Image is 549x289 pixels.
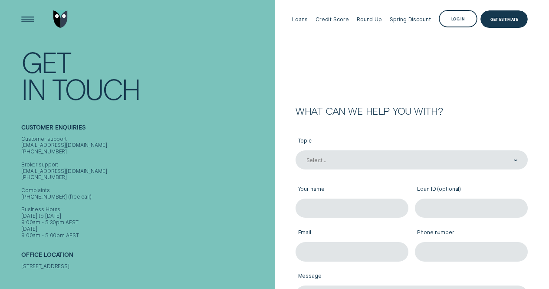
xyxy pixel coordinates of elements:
div: Select... [306,157,326,164]
button: Log in [439,10,477,27]
div: In [21,75,46,102]
h2: What can we help you with? [296,106,528,116]
button: Open Menu [19,10,36,28]
div: Spring Discount [390,16,431,23]
div: Touch [52,75,140,102]
div: Get [21,48,70,75]
div: Credit Score [316,16,349,23]
div: Round Up [357,16,382,23]
div: Customer support [EMAIL_ADDRESS][DOMAIN_NAME] [PHONE_NUMBER] Broker support [EMAIL_ADDRESS][DOMAI... [21,136,271,239]
img: Wisr [53,10,68,28]
label: Phone number [415,224,528,242]
label: Your name [296,181,408,199]
h1: Get In Touch [21,48,271,102]
a: Get Estimate [480,10,528,28]
h2: Customer Enquiries [21,124,271,136]
h2: Office Location [21,252,271,263]
label: Topic [296,133,528,150]
label: Email [296,224,408,242]
div: [STREET_ADDRESS] [21,263,271,270]
label: Loan ID (optional) [415,181,528,199]
label: Message [296,268,528,286]
div: Loans [292,16,307,23]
